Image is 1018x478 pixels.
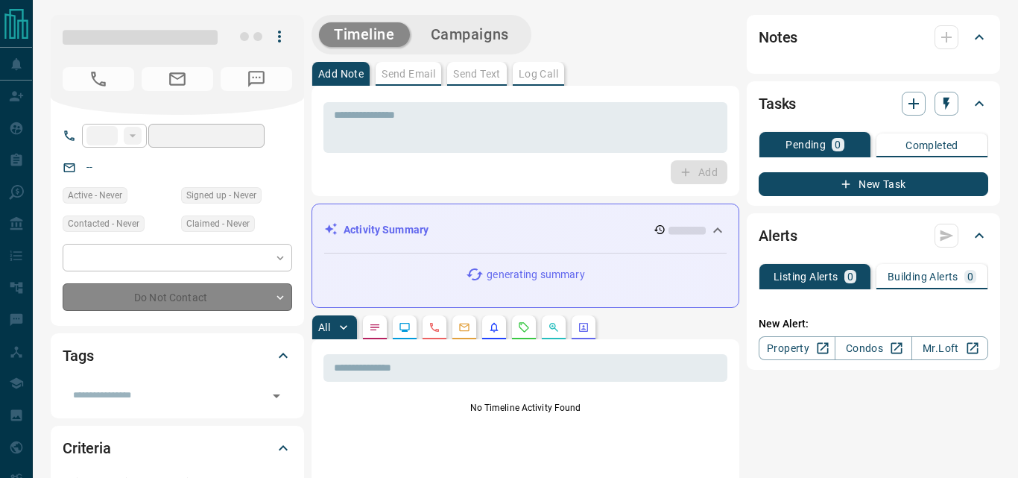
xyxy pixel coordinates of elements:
[142,67,213,91] span: No Email
[318,322,330,333] p: All
[68,216,139,231] span: Contacted - Never
[759,316,988,332] p: New Alert:
[68,188,122,203] span: Active - Never
[369,321,381,333] svg: Notes
[266,386,287,406] button: Open
[759,86,988,122] div: Tasks
[86,161,92,173] a: --
[429,321,440,333] svg: Calls
[319,22,410,47] button: Timeline
[911,336,988,360] a: Mr.Loft
[488,321,500,333] svg: Listing Alerts
[63,430,292,466] div: Criteria
[323,401,727,415] p: No Timeline Activity Found
[344,222,429,238] p: Activity Summary
[759,172,988,196] button: New Task
[324,216,727,244] div: Activity Summary
[905,140,958,151] p: Completed
[888,271,958,282] p: Building Alerts
[759,19,988,55] div: Notes
[416,22,524,47] button: Campaigns
[759,218,988,254] div: Alerts
[487,267,584,283] p: generating summary
[186,216,250,231] span: Claimed - Never
[835,139,841,150] p: 0
[785,139,826,150] p: Pending
[759,25,797,49] h2: Notes
[759,92,796,116] h2: Tasks
[835,336,911,360] a: Condos
[774,271,838,282] p: Listing Alerts
[186,188,256,203] span: Signed up - Never
[63,338,292,374] div: Tags
[518,321,530,333] svg: Requests
[759,224,797,248] h2: Alerts
[63,283,292,311] div: Do Not Contact
[847,271,853,282] p: 0
[318,69,364,79] p: Add Note
[63,436,111,460] h2: Criteria
[578,321,589,333] svg: Agent Actions
[759,336,835,360] a: Property
[458,321,470,333] svg: Emails
[221,67,292,91] span: No Number
[63,67,134,91] span: No Number
[548,321,560,333] svg: Opportunities
[399,321,411,333] svg: Lead Browsing Activity
[63,344,93,368] h2: Tags
[967,271,973,282] p: 0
